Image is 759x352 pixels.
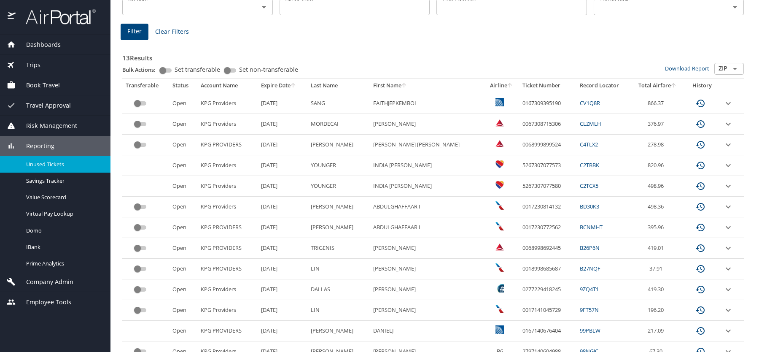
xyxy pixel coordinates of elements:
td: KPG Providers [197,114,258,135]
td: [PERSON_NAME] [307,217,370,238]
td: ABDULGHAFFAAR I [370,217,484,238]
th: Airline [484,79,519,93]
th: Status [169,79,197,93]
button: Open [258,1,270,13]
button: expand row [723,119,733,129]
th: Total Airfare [631,79,684,93]
th: Ticket Number [519,79,576,93]
td: 419.30 [631,279,684,300]
img: United Airlines [495,325,504,334]
button: sort [291,83,296,89]
span: Filter [127,26,142,37]
td: SANG [307,93,370,114]
td: [PERSON_NAME] [370,259,484,279]
button: sort [507,83,513,89]
td: 0017230814132 [519,197,576,217]
td: KPG PROVIDERS [197,238,258,259]
button: expand row [723,98,733,108]
td: 498.36 [631,197,684,217]
button: expand row [723,202,733,212]
button: Filter [121,24,148,40]
button: expand row [723,284,733,295]
a: CV1Q8R [580,99,600,107]
td: [DATE] [258,259,307,279]
td: MORDECAI [307,114,370,135]
span: Unused Tickets [26,160,100,168]
td: 0277229418245 [519,279,576,300]
button: expand row [723,326,733,336]
img: United Airlines [495,98,504,106]
a: C2TCX5 [580,182,598,190]
td: 5267307077580 [519,176,576,197]
a: 9ZQ4T1 [580,285,599,293]
td: 0167140676404 [519,321,576,341]
a: C2TBBK [580,161,599,169]
td: [PERSON_NAME] [370,238,484,259]
p: Bulk Actions: [122,66,162,73]
td: FAITHJEPKEMBOI [370,93,484,114]
img: Southwest Airlines [495,160,504,168]
td: [DATE] [258,217,307,238]
button: sort [671,83,677,89]
td: 419.01 [631,238,684,259]
img: Delta Airlines [495,243,504,251]
img: American Airlines [495,305,504,313]
td: [PERSON_NAME] [370,279,484,300]
a: BCNMHT [580,223,603,231]
span: Travel Approval [16,101,71,110]
th: Last Name [307,79,370,93]
a: B27NQF [580,265,600,272]
td: DALLAS [307,279,370,300]
td: Open [169,279,197,300]
span: Company Admin [16,277,73,287]
td: Open [169,321,197,341]
td: 0017230772562 [519,217,576,238]
button: Clear Filters [152,24,192,40]
td: INDIA [PERSON_NAME] [370,155,484,176]
div: Transferable [126,82,166,89]
button: expand row [723,160,733,171]
button: expand row [723,222,733,233]
td: [PERSON_NAME] [307,197,370,217]
td: [PERSON_NAME] [370,300,484,321]
td: 0017141045729 [519,300,576,321]
span: Domo [26,227,100,235]
td: 0067308715306 [519,114,576,135]
td: [DATE] [258,197,307,217]
a: C4TLX2 [580,141,598,148]
span: Book Travel [16,81,60,90]
td: 5267307077573 [519,155,576,176]
td: [DATE] [258,114,307,135]
td: KPG Providers [197,155,258,176]
h3: 13 Results [122,48,744,63]
td: Open [169,300,197,321]
td: 820.96 [631,155,684,176]
td: 0167309395190 [519,93,576,114]
button: Open [729,63,741,75]
img: icon-airportal.png [8,8,16,25]
td: 395.96 [631,217,684,238]
img: American Airlines [495,222,504,230]
td: Open [169,259,197,279]
td: [PERSON_NAME] [307,135,370,155]
span: Value Scorecard [26,193,100,201]
td: KPG PROVIDERS [197,217,258,238]
td: [PERSON_NAME] [370,114,484,135]
a: BD30K3 [580,203,599,210]
a: B26P6N [580,244,600,252]
button: expand row [723,140,733,150]
td: Open [169,155,197,176]
td: KPG PROVIDERS [197,259,258,279]
td: 278.98 [631,135,684,155]
td: KPG Providers [197,197,258,217]
span: Savings Tracker [26,177,100,185]
td: ABDULGHAFFAAR I [370,197,484,217]
a: 99PBLW [580,327,600,334]
span: Clear Filters [155,27,189,37]
img: Alaska Airlines [495,284,504,292]
td: 217.09 [631,321,684,341]
td: Open [169,114,197,135]
span: Reporting [16,141,54,151]
td: KPG Providers [197,279,258,300]
td: 866.37 [631,93,684,114]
